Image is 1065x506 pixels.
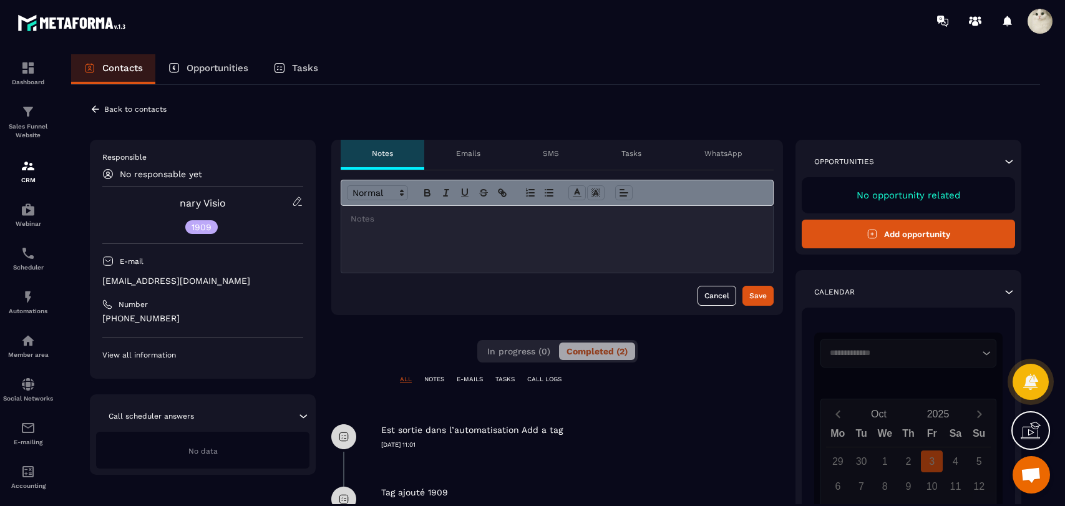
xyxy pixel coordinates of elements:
[559,343,635,360] button: Completed (2)
[3,51,53,95] a: formationformationDashboard
[814,190,1003,201] p: No opportunity related
[3,351,53,358] p: Member area
[102,350,303,360] p: View all information
[1013,456,1050,494] div: Mở cuộc trò chuyện
[400,375,412,384] p: ALL
[3,79,53,85] p: Dashboard
[21,104,36,119] img: formation
[187,62,248,74] p: Opportunities
[180,197,226,209] a: nary Visio
[3,122,53,140] p: Sales Funnel Website
[3,280,53,324] a: automationsautomationsAutomations
[372,148,393,158] p: Notes
[704,148,742,158] p: WhatsApp
[3,308,53,314] p: Automations
[104,105,167,114] p: Back to contacts
[802,220,1015,248] button: Add opportunity
[527,375,562,384] p: CALL LOGS
[21,289,36,304] img: automations
[742,286,774,306] button: Save
[120,169,202,179] p: No responsable yet
[21,421,36,435] img: email
[21,333,36,348] img: automations
[3,411,53,455] a: emailemailE-mailing
[120,256,143,266] p: E-mail
[814,287,855,297] p: Calendar
[3,95,53,149] a: formationformationSales Funnel Website
[192,223,212,231] p: 1909
[102,275,303,287] p: [EMAIL_ADDRESS][DOMAIN_NAME]
[3,395,53,402] p: Social Networks
[749,289,767,302] div: Save
[21,377,36,392] img: social-network
[21,61,36,75] img: formation
[381,440,783,449] p: [DATE] 11:01
[3,455,53,499] a: accountantaccountantAccounting
[3,236,53,280] a: schedulerschedulerScheduler
[3,149,53,193] a: formationformationCRM
[261,54,331,84] a: Tasks
[3,220,53,227] p: Webinar
[487,346,550,356] span: In progress (0)
[495,375,515,384] p: TASKS
[3,193,53,236] a: automationsautomationsWebinar
[814,157,874,167] p: Opportunities
[3,177,53,183] p: CRM
[3,264,53,271] p: Scheduler
[155,54,261,84] a: Opportunities
[456,148,480,158] p: Emails
[109,411,194,421] p: Call scheduler answers
[480,343,558,360] button: In progress (0)
[381,487,448,499] p: Tag ajouté 1909
[567,346,628,356] span: Completed (2)
[21,158,36,173] img: formation
[3,439,53,445] p: E-mailing
[21,246,36,261] img: scheduler
[3,324,53,367] a: automationsautomationsMember area
[3,482,53,489] p: Accounting
[457,375,483,384] p: E-MAILS
[621,148,641,158] p: Tasks
[543,148,559,158] p: SMS
[292,62,318,74] p: Tasks
[3,367,53,411] a: social-networksocial-networkSocial Networks
[698,286,736,306] button: Cancel
[381,424,563,436] p: Est sortie dans l’automatisation Add a tag
[119,299,148,309] p: Number
[21,202,36,217] img: automations
[102,152,303,162] p: Responsible
[71,54,155,84] a: Contacts
[102,313,303,324] p: [PHONE_NUMBER]
[21,464,36,479] img: accountant
[188,447,218,455] span: No data
[102,62,143,74] p: Contacts
[424,375,444,384] p: NOTES
[17,11,130,34] img: logo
